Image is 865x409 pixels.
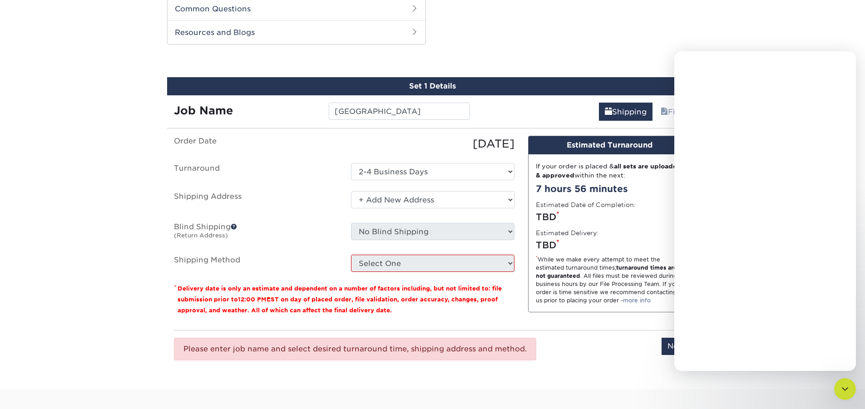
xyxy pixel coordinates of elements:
[167,77,698,95] div: Set 1 Details
[605,108,612,116] span: shipping
[536,182,684,196] div: 7 hours 56 minutes
[834,378,856,400] iframe: Intercom live chat
[662,338,692,355] input: Next
[655,103,692,121] a: Files
[536,200,636,209] label: Estimated Date of Completion:
[174,232,228,239] small: (Return Address)
[238,296,267,303] span: 12:00 PM
[674,51,856,371] iframe: Intercom live chat
[536,256,684,305] div: While we make every attempt to meet the estimated turnaround times; . All files must be reviewed ...
[174,104,233,117] strong: Job Name
[536,238,684,252] div: TBD
[167,223,344,244] label: Blind Shipping
[661,108,668,116] span: files
[529,136,691,154] div: Estimated Turnaround
[536,228,598,237] label: Estimated Delivery:
[167,136,344,152] label: Order Date
[536,210,684,224] div: TBD
[599,103,652,121] a: Shipping
[623,297,651,304] a: more info
[167,255,344,272] label: Shipping Method
[174,338,536,360] div: Please enter job name and select desired turnaround time, shipping address and method.
[536,162,684,180] div: If your order is placed & within the next:
[329,103,470,120] input: Enter a job name
[344,136,521,152] div: [DATE]
[178,285,502,314] small: Delivery date is only an estimate and dependent on a number of factors including, but not limited...
[536,264,677,279] strong: turnaround times are not guaranteed
[167,163,344,180] label: Turnaround
[168,20,425,44] h2: Resources and Blogs
[167,191,344,212] label: Shipping Address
